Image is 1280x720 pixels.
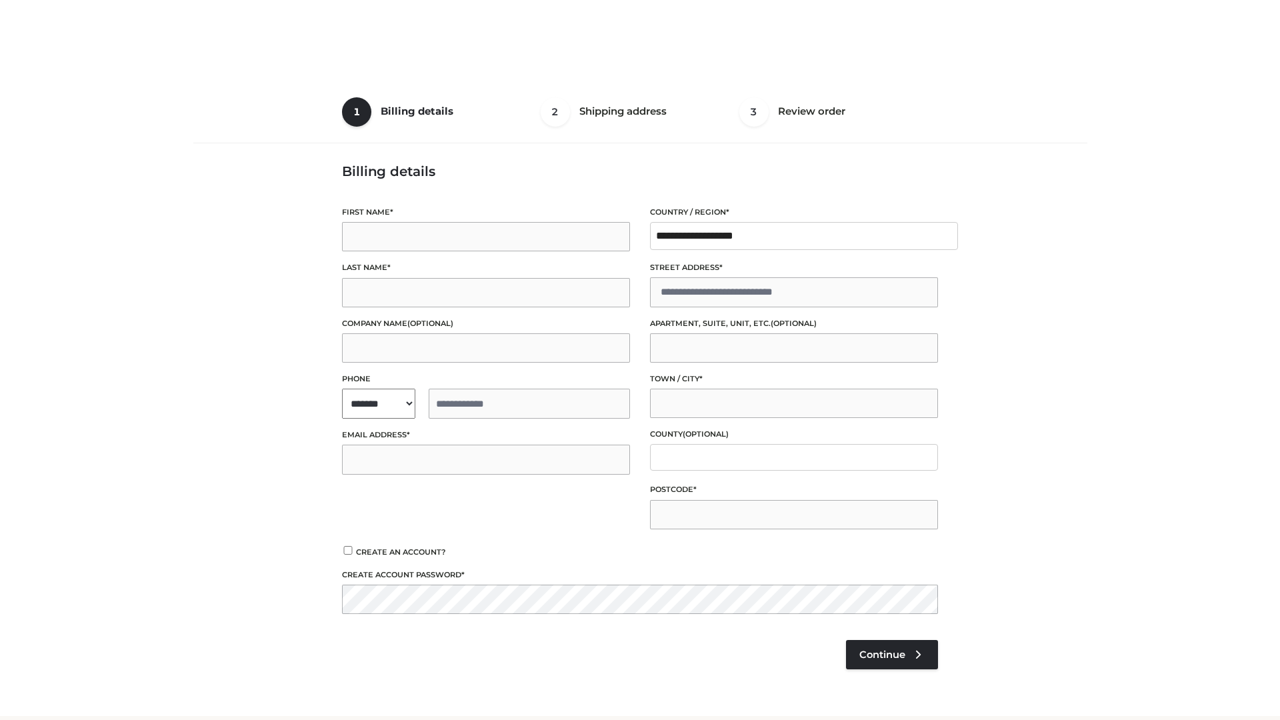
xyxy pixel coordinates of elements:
label: Street address [650,261,938,274]
span: (optional) [771,319,817,328]
input: Create an account? [342,546,354,555]
span: Review order [778,105,845,117]
span: Continue [859,649,905,661]
span: (optional) [407,319,453,328]
span: 3 [739,97,769,127]
label: First name [342,206,630,219]
label: Postcode [650,483,938,496]
span: 2 [541,97,570,127]
a: Continue [846,640,938,669]
span: Shipping address [579,105,667,117]
span: 1 [342,97,371,127]
label: Email address [342,429,630,441]
label: Apartment, suite, unit, etc. [650,317,938,330]
label: Country / Region [650,206,938,219]
label: Town / City [650,373,938,385]
h3: Billing details [342,163,938,179]
label: County [650,428,938,441]
label: Last name [342,261,630,274]
span: Billing details [381,105,453,117]
span: (optional) [683,429,729,439]
label: Create account password [342,569,938,581]
span: Create an account? [356,547,446,557]
label: Phone [342,373,630,385]
label: Company name [342,317,630,330]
